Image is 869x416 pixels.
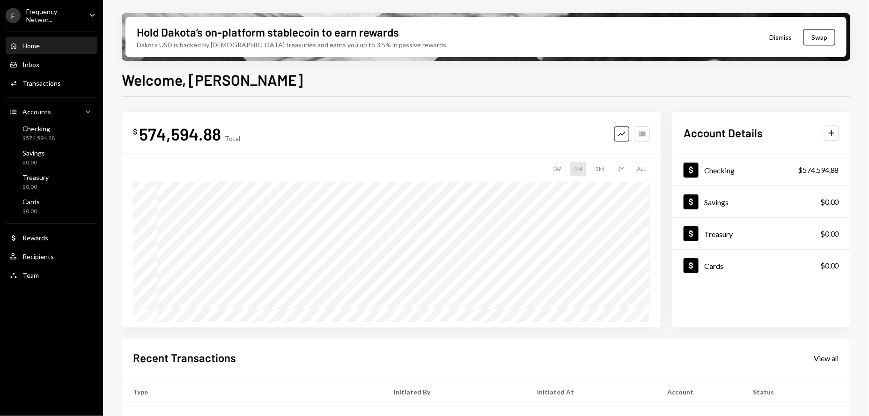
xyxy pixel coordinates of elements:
[814,353,839,363] a: View all
[6,248,97,265] a: Recipients
[704,261,723,270] div: Cards
[758,26,803,48] button: Dismiss
[22,198,40,206] div: Cards
[656,377,742,407] th: Account
[814,354,839,363] div: View all
[592,162,608,176] div: 3M
[22,159,45,167] div: $0.00
[704,166,735,175] div: Checking
[684,125,763,141] h2: Account Details
[672,186,850,217] a: Savings$0.00
[6,8,21,23] div: F
[6,103,97,120] a: Accounts
[742,377,850,407] th: Status
[22,79,61,87] div: Transactions
[22,234,48,242] div: Rewards
[6,195,97,217] a: Cards$0.00
[137,24,399,40] div: Hold Dakota’s on-platform stablecoin to earn rewards
[133,350,236,365] h2: Recent Transactions
[820,260,839,271] div: $0.00
[6,171,97,193] a: Treasury$0.00
[22,125,55,133] div: Checking
[798,164,839,176] div: $574,594.88
[820,228,839,239] div: $0.00
[22,271,39,279] div: Team
[6,122,97,144] a: Checking$574,594.88
[22,173,49,181] div: Treasury
[672,154,850,186] a: Checking$574,594.88
[526,377,656,407] th: Initiated At
[22,149,45,157] div: Savings
[820,196,839,208] div: $0.00
[137,40,448,50] div: Dakota USD is backed by [DEMOGRAPHIC_DATA] treasuries and earns you up to 3.5% in passive rewards.
[6,74,97,91] a: Transactions
[225,134,240,142] div: Total
[22,208,40,215] div: $0.00
[6,56,97,73] a: Inbox
[6,37,97,54] a: Home
[122,70,303,89] h1: Welcome, [PERSON_NAME]
[139,123,221,144] div: 574,594.88
[548,162,565,176] div: 1W
[613,162,627,176] div: 1Y
[22,183,49,191] div: $0.00
[704,198,729,207] div: Savings
[672,250,850,281] a: Cards$0.00
[22,108,51,116] div: Accounts
[22,60,39,68] div: Inbox
[570,162,586,176] div: 1M
[383,377,526,407] th: Initiated By
[6,146,97,169] a: Savings$0.00
[704,230,733,238] div: Treasury
[22,253,54,260] div: Recipients
[633,162,650,176] div: ALL
[122,377,383,407] th: Type
[26,7,81,23] div: Frequency Networ...
[22,42,40,50] div: Home
[803,29,835,45] button: Swap
[6,267,97,283] a: Team
[672,218,850,249] a: Treasury$0.00
[22,134,55,142] div: $574,594.88
[6,229,97,246] a: Rewards
[133,127,137,136] div: $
